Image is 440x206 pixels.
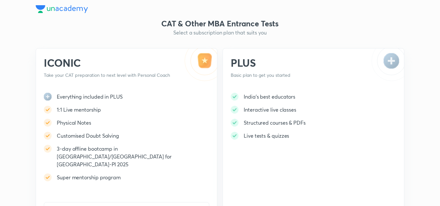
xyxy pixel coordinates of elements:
h2: PLUS [231,56,361,69]
h5: Select a subscription plan that suits you [36,29,404,36]
img: - [231,93,238,101]
h5: Customised Doubt Solving [57,132,119,140]
img: - [44,145,52,153]
h5: Live tests & quizzes [244,132,289,140]
h5: India's best educators [244,93,295,101]
h5: Everything included in PLUS [57,93,123,101]
img: - [44,132,52,140]
h5: 3-day offline bootcamp in [GEOGRAPHIC_DATA]/[GEOGRAPHIC_DATA] for [GEOGRAPHIC_DATA]-PI 2025 [57,145,209,168]
h5: Physical Notes [57,119,91,127]
img: - [44,173,52,181]
img: - [231,106,238,114]
p: Basic plan to get you started [231,72,361,78]
img: - [44,119,52,127]
p: Take your CAT preparation to next level with Personal Coach [44,72,174,78]
h5: Structured courses & PDFs [244,119,306,127]
h5: Super mentorship program [57,173,121,181]
h5: 1:1 Live mentorship [57,106,101,114]
img: - [231,132,238,140]
img: - [185,48,217,81]
img: - [372,48,404,81]
img: - [231,119,238,127]
img: Company Logo [36,5,88,13]
h5: Interactive live classes [244,106,296,114]
h2: ICONIC [44,56,174,69]
h3: CAT & Other MBA Entrance Tests [36,18,404,29]
img: - [44,106,52,114]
